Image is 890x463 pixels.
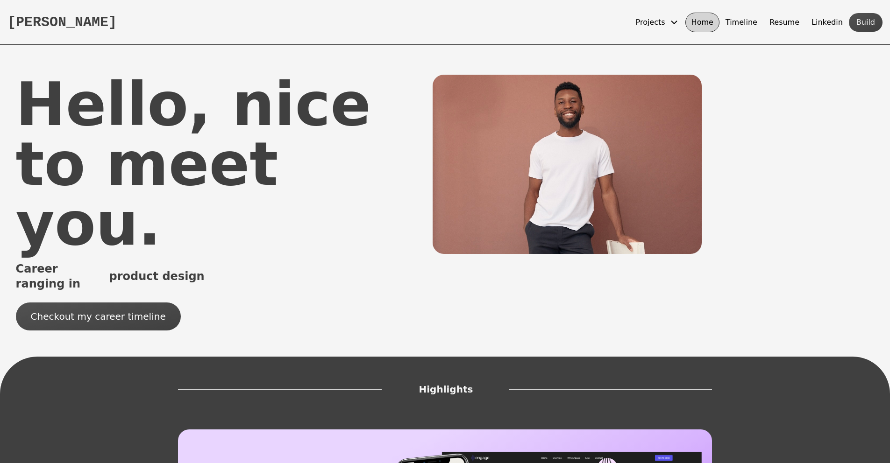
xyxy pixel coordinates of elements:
div: product design [109,269,205,284]
button: Resume [763,13,805,32]
button: Home [685,13,719,32]
button: [PERSON_NAME] [7,14,117,31]
button: Projects [630,13,685,32]
span: Projects [636,17,665,28]
span: Career ranging in [16,261,106,291]
button: Timeline [719,13,763,32]
span: Highlights [419,383,471,396]
button: Checkout my career timeline [16,302,181,330]
button: Linkedin [805,13,849,32]
button: Build [849,13,883,32]
div: Hello, nice to meet you. [16,75,433,254]
img: darrel_home.35f3a64193ee4a412503.jpeg [433,75,702,254]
